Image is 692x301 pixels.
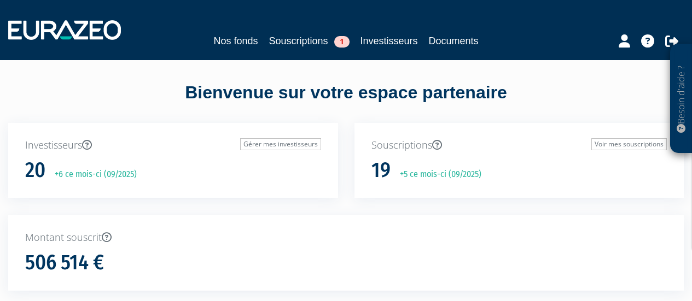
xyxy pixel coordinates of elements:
[371,138,667,152] p: Souscriptions
[675,50,688,148] p: Besoin d'aide ?
[25,251,104,274] h1: 506 514 €
[269,33,349,49] a: Souscriptions1
[392,168,481,181] p: +5 ce mois-ci (09/2025)
[360,33,418,49] a: Investisseurs
[25,138,321,152] p: Investisseurs
[591,138,667,150] a: Voir mes souscriptions
[8,20,121,40] img: 1732889491-logotype_eurazeo_blanc_rvb.png
[334,36,350,48] span: 1
[371,159,391,182] h1: 19
[240,138,321,150] a: Gérer mes investisseurs
[25,231,667,245] p: Montant souscrit
[213,33,258,49] a: Nos fonds
[25,159,45,182] h1: 20
[429,33,479,49] a: Documents
[47,168,137,181] p: +6 ce mois-ci (09/2025)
